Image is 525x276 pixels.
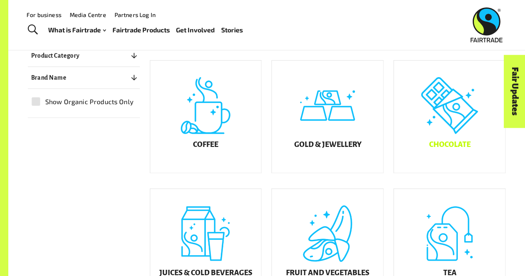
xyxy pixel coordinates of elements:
a: Stories [221,24,243,36]
h5: Gold & Jewellery [294,141,361,149]
a: Partners Log In [115,11,156,18]
a: For business [27,11,61,18]
h5: Coffee [193,141,218,149]
a: Chocolate [393,60,505,173]
a: Media Centre [70,11,106,18]
a: What is Fairtrade [48,24,106,36]
span: Show Organic Products Only [45,97,134,107]
a: Coffee [150,60,262,173]
button: Brand Name [28,70,140,85]
a: Gold & Jewellery [271,60,383,173]
p: Brand Name [31,73,67,83]
img: Fairtrade Australia New Zealand logo [471,7,503,42]
a: Fairtrade Products [112,24,169,36]
h5: Chocolate [429,141,470,149]
a: Get Involved [176,24,215,36]
p: Product Category [31,51,80,61]
button: Product Category [28,48,140,63]
a: Toggle Search [22,20,43,40]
